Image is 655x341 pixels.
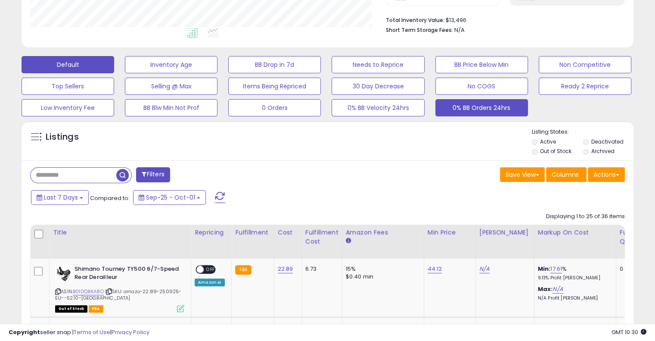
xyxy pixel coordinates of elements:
button: Ready 2 Reprice [539,78,631,95]
b: Min: [538,265,551,273]
div: 0 [620,265,646,273]
p: Listing States: [532,128,633,136]
div: 6.73 [305,265,335,273]
b: Short Term Storage Fees: [386,26,453,34]
div: Repricing [195,228,228,237]
span: Columns [552,170,579,179]
div: % [538,265,609,281]
a: Privacy Policy [112,328,149,336]
button: Non Competitive [539,56,631,73]
label: Archived [591,147,614,155]
div: [PERSON_NAME] [479,228,531,237]
p: 9.13% Profit [PERSON_NAME] [538,275,609,281]
span: Last 7 Days [44,193,78,202]
label: Deactivated [591,138,623,145]
button: No COGS [435,78,528,95]
img: 41JzqZ9XrzL._SL40_.jpg [55,265,72,282]
button: Inventory Age [125,56,217,73]
b: Total Inventory Value: [386,16,444,24]
button: Sep-25 - Oct-01 [133,190,206,205]
span: N/A [454,26,465,34]
small: Amazon Fees. [346,237,351,245]
a: N/A [553,285,563,294]
button: BB Price Below Min [435,56,528,73]
b: Shimano Tourney TY500 6/7-Speed Rear Derailleur [75,265,179,283]
button: 30 Day Decrease [332,78,424,95]
h5: Listings [46,131,79,143]
div: Title [53,228,187,237]
div: Displaying 1 to 25 of 36 items [546,213,625,221]
button: 0% BB Velocity 24hrs [332,99,424,116]
div: $0.40 min [346,273,417,281]
a: 22.89 [278,265,293,273]
span: FBA [89,305,103,313]
button: Items Being Repriced [228,78,321,95]
span: Sep-25 - Oct-01 [146,193,195,202]
button: Save View [500,167,545,182]
button: Top Sellers [22,78,114,95]
button: BB Drop in 7d [228,56,321,73]
button: 0% BB Orders 24hrs [435,99,528,116]
span: Compared to: [90,194,130,202]
button: Selling @ Max [125,78,217,95]
a: 44.12 [428,265,442,273]
div: Amazon Fees [346,228,420,237]
a: 17.61 [550,265,562,273]
div: Fulfillment [235,228,270,237]
div: Fulfillable Quantity [620,228,649,246]
th: The percentage added to the cost of goods (COGS) that forms the calculator for Min & Max prices. [534,225,616,259]
div: Amazon AI [195,278,225,286]
a: B01DQ8KA8O [73,288,104,295]
button: Needs to Reprice [332,56,424,73]
li: $13,496 [386,14,618,25]
strong: Copyright [9,328,40,336]
div: Markup on Cost [538,228,612,237]
div: Cost [278,228,298,237]
label: Active [540,138,556,145]
span: All listings that are currently out of stock and unavailable for purchase on Amazon [55,305,87,313]
div: 15% [346,265,417,273]
div: seller snap | | [9,328,149,337]
div: ASIN: [55,265,184,311]
a: Terms of Use [74,328,110,336]
div: Min Price [428,228,472,237]
button: Columns [546,167,587,182]
button: Filters [136,167,170,182]
span: OFF [204,266,217,273]
button: Last 7 Days [31,190,89,205]
button: Actions [588,167,625,182]
p: N/A Profit [PERSON_NAME] [538,295,609,301]
span: 2025-10-9 10:30 GMT [612,328,646,336]
div: Fulfillment Cost [305,228,338,246]
span: | SKU: amazo-22.89-250925-EU--52.10-[GEOGRAPHIC_DATA] [55,288,181,301]
b: Max: [538,285,553,293]
a: N/A [479,265,490,273]
button: 0 Orders [228,99,321,116]
label: Out of Stock [540,147,571,155]
button: Default [22,56,114,73]
small: FBA [235,265,251,275]
button: Low Inventory Fee [22,99,114,116]
button: BB Blw Min Not Prof [125,99,217,116]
